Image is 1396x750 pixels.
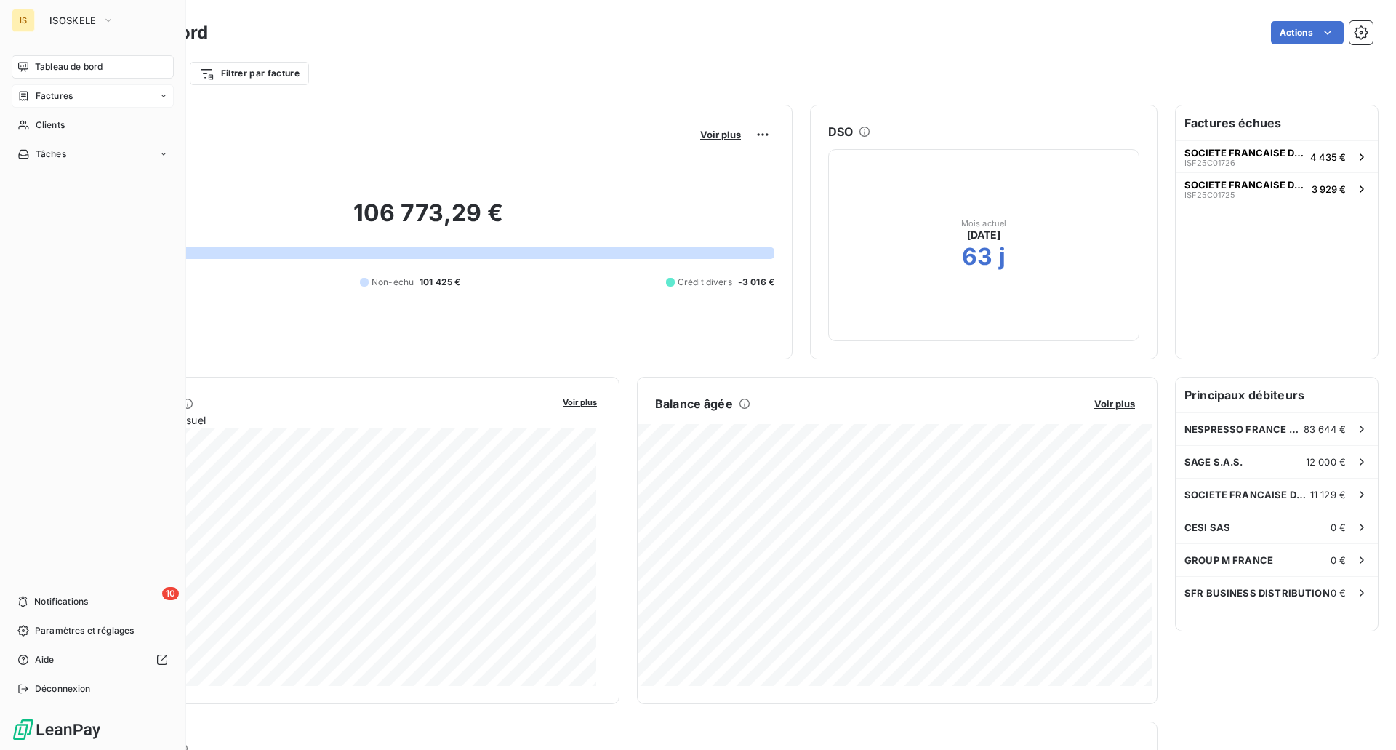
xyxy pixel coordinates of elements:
[1306,456,1346,468] span: 12 000 €
[1176,378,1378,412] h6: Principaux débiteurs
[961,219,1007,228] span: Mois actuel
[35,624,134,637] span: Paramètres et réglages
[1094,398,1135,410] span: Voir plus
[1184,423,1304,435] span: NESPRESSO FRANCE S.A.S
[1176,105,1378,140] h6: Factures échues
[655,395,733,412] h6: Balance âgée
[700,129,741,140] span: Voir plus
[82,199,774,242] h2: 106 773,29 €
[1184,456,1243,468] span: SAGE S.A.S.
[999,242,1006,271] h2: j
[12,9,35,32] div: IS
[1184,191,1235,199] span: ISF25C01725
[82,412,553,428] span: Chiffre d'affaires mensuel
[35,60,103,73] span: Tableau de bord
[1184,159,1235,167] span: ISF25C01726
[162,587,179,600] span: 10
[1310,489,1346,500] span: 11 129 €
[1271,21,1344,44] button: Actions
[36,148,66,161] span: Tâches
[738,276,774,289] span: -3 016 €
[678,276,732,289] span: Crédit divers
[1310,151,1346,163] span: 4 435 €
[1347,701,1381,735] iframe: Intercom live chat
[1304,423,1346,435] span: 83 644 €
[1184,489,1310,500] span: SOCIETE FRANCAISE DU RADIOTELEPHONE - SFR
[828,123,853,140] h6: DSO
[1312,183,1346,195] span: 3 929 €
[190,62,309,85] button: Filtrer par facture
[1184,554,1273,566] span: GROUP M FRANCE
[1090,397,1139,410] button: Voir plus
[1184,179,1306,191] span: SOCIETE FRANCAISE DU RADIOTELEPHONE - SFR
[372,276,414,289] span: Non-échu
[1331,554,1346,566] span: 0 €
[1331,587,1346,599] span: 0 €
[1184,587,1330,599] span: SFR BUSINESS DISTRIBUTION
[1176,140,1378,172] button: SOCIETE FRANCAISE DU RADIOTELEPHONE - SFRISF25C017264 435 €
[967,228,1001,242] span: [DATE]
[1184,522,1230,533] span: CESI SAS
[49,15,97,26] span: ISOSKELE
[696,128,745,141] button: Voir plus
[34,595,88,608] span: Notifications
[12,648,174,671] a: Aide
[12,718,102,741] img: Logo LeanPay
[1176,172,1378,204] button: SOCIETE FRANCAISE DU RADIOTELEPHONE - SFRISF25C017253 929 €
[1331,522,1346,533] span: 0 €
[420,276,460,289] span: 101 425 €
[35,682,91,695] span: Déconnexion
[558,395,601,408] button: Voir plus
[35,653,55,666] span: Aide
[563,397,597,407] span: Voir plus
[962,242,992,271] h2: 63
[1184,147,1304,159] span: SOCIETE FRANCAISE DU RADIOTELEPHONE - SFR
[36,119,65,132] span: Clients
[36,89,73,103] span: Factures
